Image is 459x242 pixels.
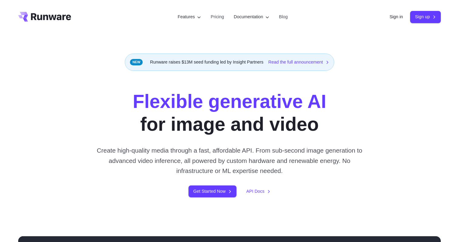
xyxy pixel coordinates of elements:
[94,145,365,176] p: Create high-quality media through a fast, affordable API. From sub-second image generation to adv...
[18,12,71,22] a: Go to /
[211,13,224,20] a: Pricing
[268,59,329,66] a: Read the full announcement
[410,11,441,23] a: Sign up
[246,188,270,195] a: API Docs
[178,13,201,20] label: Features
[133,90,326,136] h1: for image and video
[234,13,269,20] label: Documentation
[389,13,403,20] a: Sign in
[133,91,326,112] strong: Flexible generative AI
[125,54,334,71] div: Runware raises $13M seed funding led by Insight Partners
[189,185,236,197] a: Get Started Now
[279,13,288,20] a: Blog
